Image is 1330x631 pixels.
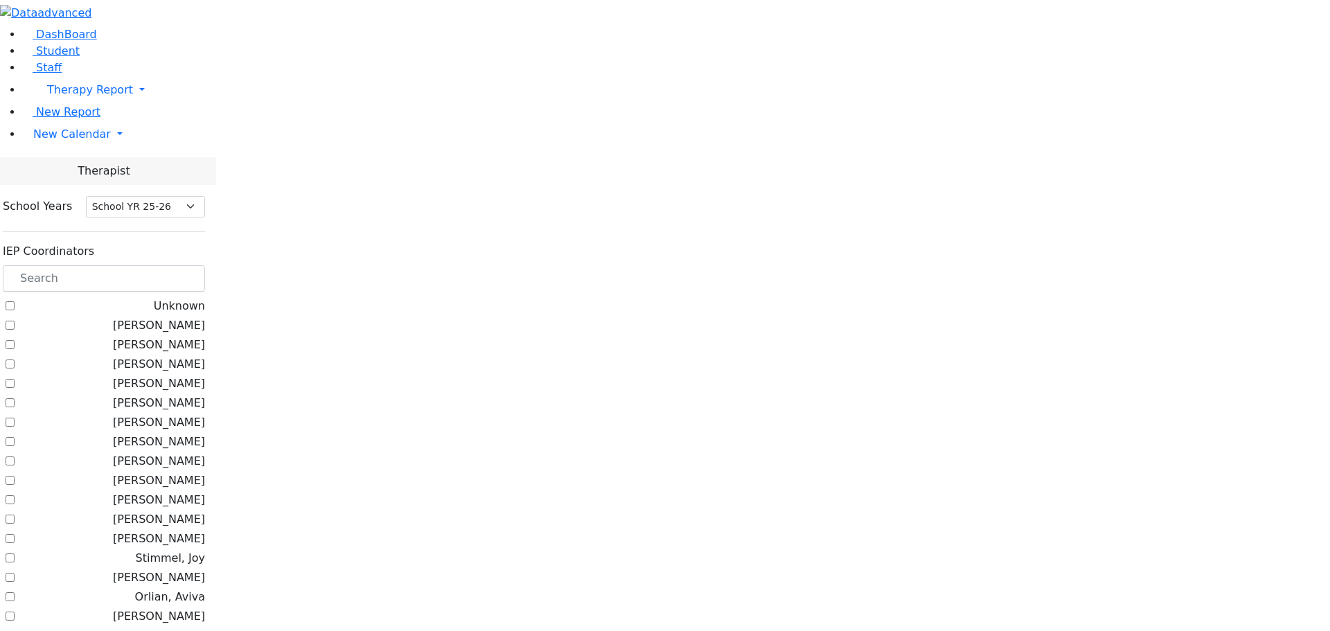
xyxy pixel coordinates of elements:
[113,395,205,411] label: [PERSON_NAME]
[113,453,205,470] label: [PERSON_NAME]
[113,472,205,489] label: [PERSON_NAME]
[113,531,205,547] label: [PERSON_NAME]
[136,550,205,567] label: Stimmel, Joy
[3,243,94,260] label: IEP Coordinators
[22,105,100,118] a: New Report
[113,375,205,392] label: [PERSON_NAME]
[154,298,205,314] label: Unknown
[78,163,130,179] span: Therapist
[113,492,205,508] label: [PERSON_NAME]
[113,608,205,625] label: [PERSON_NAME]
[113,511,205,528] label: [PERSON_NAME]
[113,337,205,353] label: [PERSON_NAME]
[113,434,205,450] label: [PERSON_NAME]
[36,105,100,118] span: New Report
[113,414,205,431] label: [PERSON_NAME]
[47,83,133,96] span: Therapy Report
[3,198,72,215] label: School Years
[3,265,205,292] input: Search
[135,589,205,605] label: Orlian, Aviva
[22,44,80,57] a: Student
[22,76,1330,104] a: Therapy Report
[33,127,111,141] span: New Calendar
[22,121,1330,148] a: New Calendar
[22,61,62,74] a: Staff
[22,28,97,41] a: DashBoard
[113,569,205,586] label: [PERSON_NAME]
[36,28,97,41] span: DashBoard
[36,44,80,57] span: Student
[113,356,205,373] label: [PERSON_NAME]
[113,317,205,334] label: [PERSON_NAME]
[36,61,62,74] span: Staff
